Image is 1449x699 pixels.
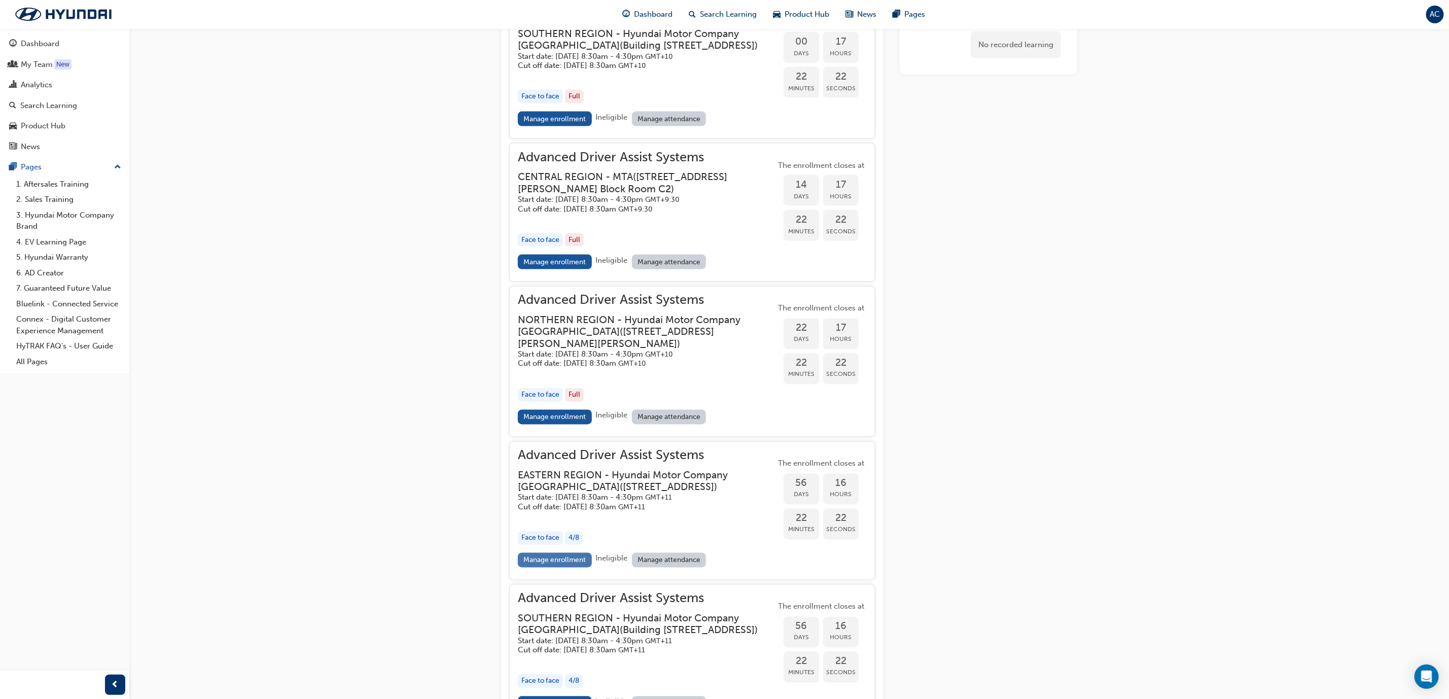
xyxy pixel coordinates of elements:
[905,9,926,20] span: Pages
[12,296,125,312] a: Bluelink - Connected Service
[12,338,125,354] a: HyTRAK FAQ's - User Guide
[4,76,125,94] a: Analytics
[893,8,901,21] span: pages-icon
[518,450,867,572] button: Advanced Driver Assist SystemsEASTERN REGION - Hyundai Motor Company [GEOGRAPHIC_DATA]([STREET_AD...
[518,613,759,637] h3: SOUTHERN REGION - Hyundai Motor Company [GEOGRAPHIC_DATA] ( Building [STREET_ADDRESS] )
[823,656,859,668] span: 22
[823,513,859,525] span: 22
[9,60,17,69] span: people-icon
[518,350,759,360] h5: Start date: [DATE] 8:30am - 4:30pm
[12,311,125,338] a: Connex - Digital Customer Experience Management
[518,553,592,568] a: Manage enrollment
[518,450,775,462] span: Advanced Driver Assist Systems
[518,61,759,71] h5: Cut off date: [DATE] 8:30am
[858,9,877,20] span: News
[784,667,819,679] span: Minutes
[784,323,819,334] span: 22
[518,28,759,52] h3: SOUTHERN REGION - Hyundai Motor Company [GEOGRAPHIC_DATA] ( Building [STREET_ADDRESS] )
[681,4,765,25] a: search-iconSearch Learning
[565,532,583,545] div: 4 / 8
[823,226,859,237] span: Seconds
[4,32,125,158] button: DashboardMy TeamAnalyticsSearch LearningProduct HubNews
[823,191,859,202] span: Hours
[634,9,673,20] span: Dashboard
[518,646,759,655] h5: Cut off date: [DATE] 8:30am
[565,233,584,247] div: Full
[518,233,563,247] div: Face to face
[12,234,125,250] a: 4. EV Learning Page
[12,281,125,296] a: 7. Guaranteed Future Value
[784,513,819,525] span: 22
[518,295,867,429] button: Advanced Driver Assist SystemsNORTHERN REGION - Hyundai Motor Company [GEOGRAPHIC_DATA]([STREET_A...
[518,90,563,103] div: Face to face
[21,79,52,91] div: Analytics
[12,250,125,265] a: 5. Hyundai Warranty
[773,8,781,21] span: car-icon
[765,4,838,25] a: car-iconProduct Hub
[823,323,859,334] span: 17
[4,34,125,53] a: Dashboard
[518,637,759,646] h5: Start date: [DATE] 8:30am - 4:30pm
[518,359,759,369] h5: Cut off date: [DATE] 8:30am
[823,524,859,536] span: Seconds
[21,141,40,153] div: News
[1415,665,1439,689] div: Open Intercom Messenger
[1430,9,1440,20] span: AC
[565,389,584,402] div: Full
[20,100,77,112] div: Search Learning
[823,36,859,48] span: 17
[596,554,628,563] span: Ineligible
[823,369,859,380] span: Seconds
[785,9,830,20] span: Product Hub
[775,458,867,470] span: The enrollment closes at
[632,112,706,126] a: Manage attendance
[9,81,17,90] span: chart-icon
[21,59,53,71] div: My Team
[4,117,125,135] a: Product Hub
[784,48,819,59] span: Days
[784,621,819,633] span: 56
[823,632,859,644] span: Hours
[823,334,859,345] span: Hours
[618,360,646,368] span: Australian Eastern Standard Time GMT+10
[518,470,759,494] h3: EASTERN REGION - Hyundai Motor Company [GEOGRAPHIC_DATA] ( [STREET_ADDRESS] )
[518,204,759,214] h5: Cut off date: [DATE] 8:30am
[12,192,125,207] a: 2. Sales Training
[784,179,819,191] span: 14
[518,152,775,163] span: Advanced Driver Assist Systems
[21,120,65,132] div: Product Hub
[823,83,859,94] span: Seconds
[823,214,859,226] span: 22
[518,593,775,605] span: Advanced Driver Assist Systems
[823,478,859,490] span: 16
[9,143,17,152] span: news-icon
[846,8,854,21] span: news-icon
[784,191,819,202] span: Days
[775,303,867,314] span: The enrollment closes at
[618,61,646,70] span: Australian Eastern Standard Time GMT+10
[615,4,681,25] a: guage-iconDashboard
[518,112,592,126] a: Manage enrollment
[565,675,583,688] div: 4 / 8
[645,351,673,359] span: Australian Eastern Standard Time GMT+10
[645,52,673,61] span: Australian Eastern Standard Time GMT+10
[5,4,122,25] a: Trak
[21,161,42,173] div: Pages
[823,358,859,369] span: 22
[823,71,859,83] span: 22
[9,101,16,111] span: search-icon
[518,675,563,688] div: Face to face
[784,369,819,380] span: Minutes
[518,532,563,545] div: Face to face
[518,295,775,306] span: Advanced Driver Assist Systems
[784,358,819,369] span: 22
[1426,6,1444,23] button: AC
[596,411,628,420] span: Ineligible
[784,36,819,48] span: 00
[112,679,119,691] span: prev-icon
[9,163,17,172] span: pages-icon
[114,161,121,174] span: up-icon
[4,158,125,177] button: Pages
[518,389,563,402] div: Face to face
[823,179,859,191] span: 17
